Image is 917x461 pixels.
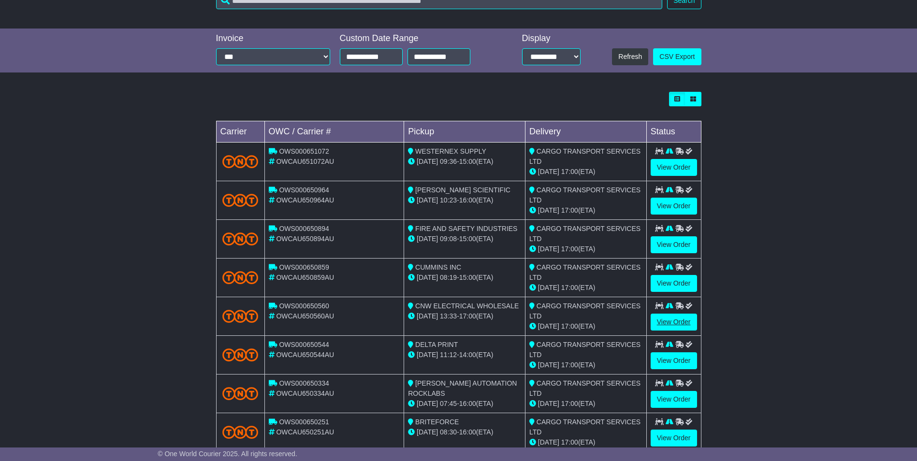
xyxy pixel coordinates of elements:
[459,312,476,320] span: 17:00
[529,321,642,331] div: (ETA)
[529,263,640,281] span: CARGO TRANSPORT SERVICES LTD
[279,302,329,310] span: OWS000650560
[408,379,517,397] span: [PERSON_NAME] AUTOMATION ROCKLABS
[651,391,697,408] a: View Order
[538,284,559,291] span: [DATE]
[158,450,297,458] span: © One World Courier 2025. All rights reserved.
[276,158,334,165] span: OWCAU651072AU
[529,341,640,359] span: CARGO TRANSPORT SERVICES LTD
[561,168,578,175] span: 17:00
[440,312,457,320] span: 13:33
[561,206,578,214] span: 17:00
[653,48,701,65] a: CSV Export
[222,194,259,207] img: TNT_Domestic.png
[538,361,559,369] span: [DATE]
[264,121,404,143] td: OWC / Carrier #
[276,235,334,243] span: OWCAU650894AU
[529,147,640,165] span: CARGO TRANSPORT SERVICES LTD
[529,360,642,370] div: (ETA)
[222,387,259,400] img: TNT_Domestic.png
[522,33,581,44] div: Display
[459,351,476,359] span: 14:00
[529,379,640,397] span: CARGO TRANSPORT SERVICES LTD
[529,399,642,409] div: (ETA)
[408,234,521,244] div: - (ETA)
[279,263,329,271] span: OWS000650859
[561,245,578,253] span: 17:00
[529,186,640,204] span: CARGO TRANSPORT SERVICES LTD
[415,302,519,310] span: CNW ELECTRICAL WHOLESALE
[538,438,559,446] span: [DATE]
[276,312,334,320] span: OWCAU650560AU
[538,322,559,330] span: [DATE]
[417,158,438,165] span: [DATE]
[216,33,330,44] div: Invoice
[417,312,438,320] span: [DATE]
[459,274,476,281] span: 15:00
[222,271,259,284] img: TNT_Domestic.png
[408,350,521,360] div: - (ETA)
[276,196,334,204] span: OWCAU650964AU
[222,232,259,245] img: TNT_Domestic.png
[440,235,457,243] span: 09:08
[276,274,334,281] span: OWCAU650859AU
[651,198,697,215] a: View Order
[222,155,259,168] img: TNT_Domestic.png
[529,244,642,254] div: (ETA)
[279,225,329,232] span: OWS000650894
[415,263,461,271] span: CUMMINS INC
[279,341,329,348] span: OWS000650544
[440,351,457,359] span: 11:12
[561,400,578,407] span: 17:00
[417,428,438,436] span: [DATE]
[440,196,457,204] span: 10:23
[216,121,264,143] td: Carrier
[440,274,457,281] span: 08:19
[529,225,640,243] span: CARGO TRANSPORT SERVICES LTD
[538,206,559,214] span: [DATE]
[529,167,642,177] div: (ETA)
[459,400,476,407] span: 16:00
[279,186,329,194] span: OWS000650964
[646,121,701,143] td: Status
[279,418,329,426] span: OWS000650251
[415,225,517,232] span: FIRE AND SAFETY INDUSTRIES
[459,196,476,204] span: 16:00
[415,341,458,348] span: DELTA PRINT
[276,428,334,436] span: OWCAU650251AU
[651,275,697,292] a: View Order
[651,159,697,176] a: View Order
[440,400,457,407] span: 07:45
[417,274,438,281] span: [DATE]
[417,235,438,243] span: [DATE]
[276,389,334,397] span: OWCAU650334AU
[561,322,578,330] span: 17:00
[417,351,438,359] span: [DATE]
[408,399,521,409] div: - (ETA)
[408,195,521,205] div: - (ETA)
[612,48,648,65] button: Refresh
[279,147,329,155] span: OWS000651072
[529,302,640,320] span: CARGO TRANSPORT SERVICES LTD
[222,310,259,323] img: TNT_Domestic.png
[408,273,521,283] div: - (ETA)
[538,245,559,253] span: [DATE]
[440,428,457,436] span: 08:30
[340,33,495,44] div: Custom Date Range
[417,400,438,407] span: [DATE]
[440,158,457,165] span: 09:36
[529,205,642,216] div: (ETA)
[404,121,525,143] td: Pickup
[279,379,329,387] span: OWS000650334
[276,351,334,359] span: OWCAU650544AU
[408,427,521,437] div: - (ETA)
[561,284,578,291] span: 17:00
[651,352,697,369] a: View Order
[529,418,640,436] span: CARGO TRANSPORT SERVICES LTD
[525,121,646,143] td: Delivery
[415,147,486,155] span: WESTERNEX SUPPLY
[651,430,697,447] a: View Order
[651,236,697,253] a: View Order
[415,186,510,194] span: [PERSON_NAME] SCIENTIFIC
[415,418,459,426] span: BRITEFORCE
